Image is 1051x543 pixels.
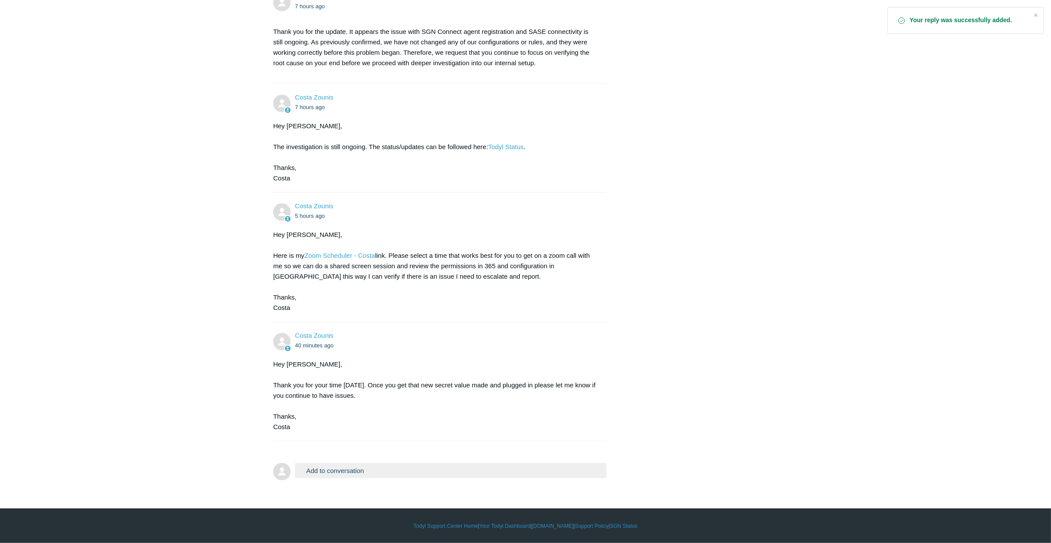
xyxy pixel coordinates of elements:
[295,104,325,110] time: 09/30/2025, 08:35
[295,202,333,210] a: Costa Zounis
[295,332,333,339] a: Costa Zounis
[273,27,598,68] p: Thank you for the update. It appears the issue with SGN Connect agent registration and SASE conne...
[305,252,375,259] a: Zoom Scheduler - Costa
[479,522,530,530] a: Your Todyl Dashboard
[295,213,325,219] time: 09/30/2025, 10:19
[575,522,609,530] a: Support Policy
[295,93,333,101] a: Costa Zounis
[610,522,637,530] a: SGN Status
[910,16,1026,25] strong: Your reply was successfully added.
[295,342,334,349] time: 09/30/2025, 15:12
[273,522,778,530] div: | | | |
[488,143,524,150] a: Todyl Status
[273,230,598,313] div: Hey [PERSON_NAME], Here is my link. Please select a time that works best for you to get on a zoom...
[532,522,573,530] a: [DOMAIN_NAME]
[414,522,478,530] a: Todyl Support Center Home
[273,359,598,432] div: Hey [PERSON_NAME], Thank you for your time [DATE]. Once you get that new secret value made and pl...
[295,3,325,10] time: 09/30/2025, 08:25
[273,121,598,183] div: Hey [PERSON_NAME], The investigation is still ongoing. The status/updates can be followed here: ....
[295,463,606,478] button: Add to conversation
[1030,9,1042,21] div: Close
